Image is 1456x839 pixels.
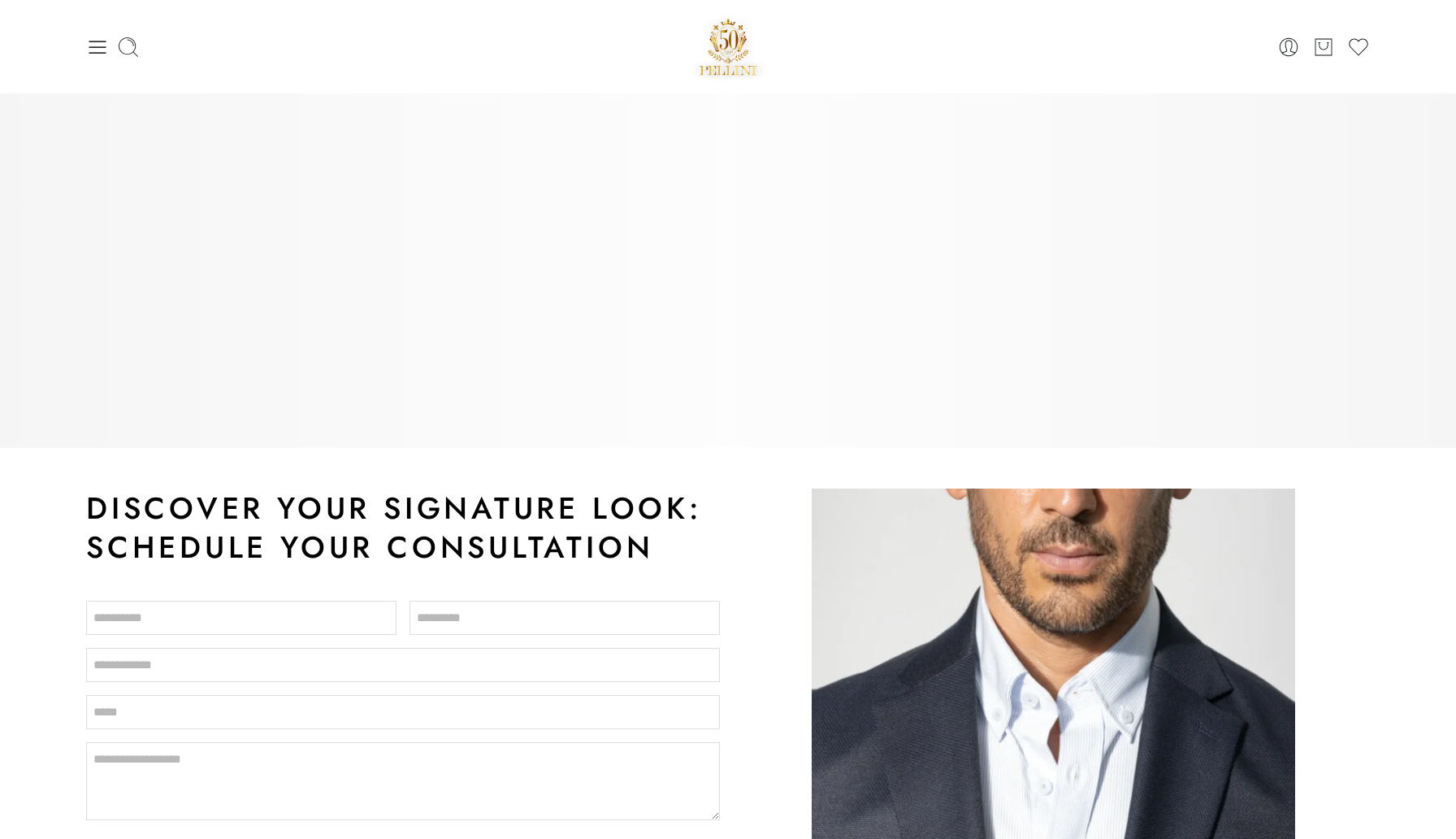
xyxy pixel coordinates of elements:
a: Pellini - [693,12,763,81]
h2: Discover Your Signature Look: Schedule Your Consultation [86,489,720,567]
img: Pellini [693,12,763,81]
a: Cart [1312,36,1335,59]
a: Login / Register [1277,36,1300,59]
a: Wishlist [1347,36,1370,59]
